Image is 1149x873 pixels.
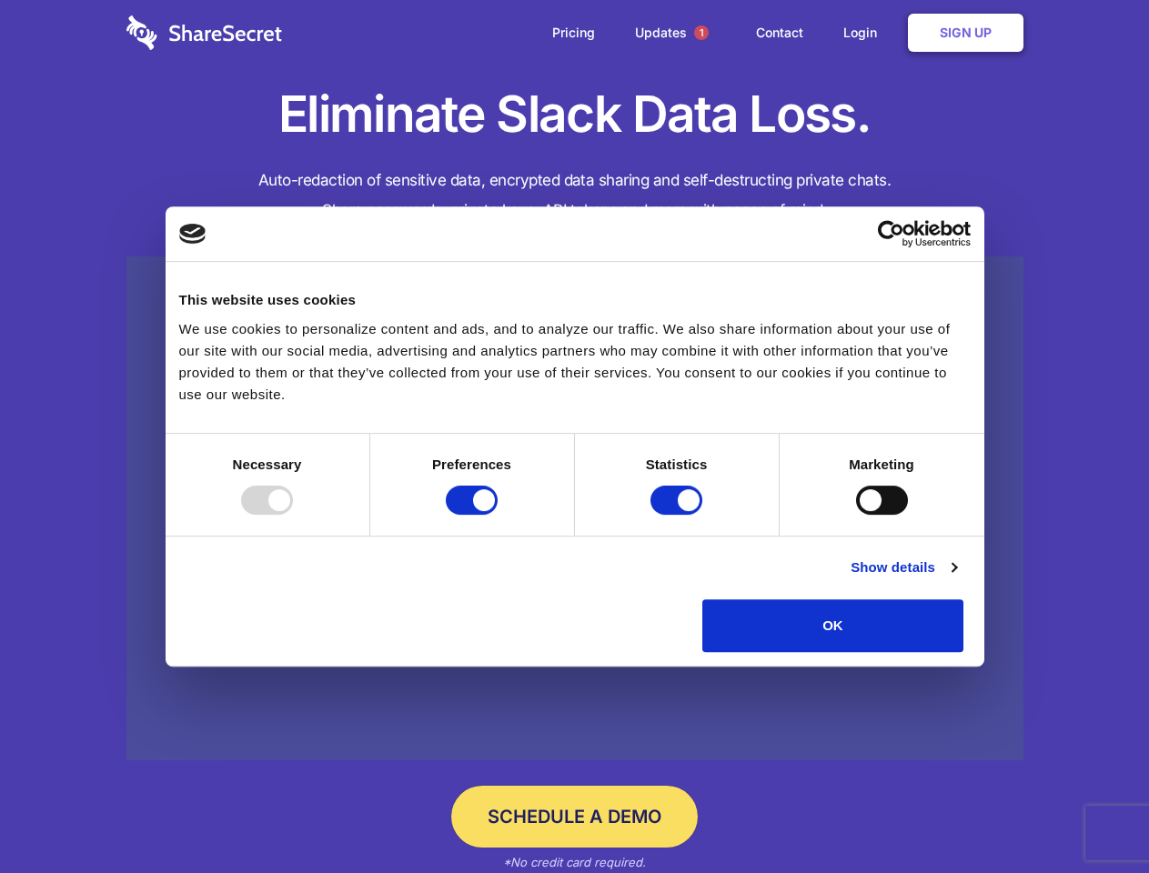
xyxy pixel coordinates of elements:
a: Sign Up [908,14,1023,52]
h1: Eliminate Slack Data Loss. [126,82,1023,147]
a: Wistia video thumbnail [126,256,1023,761]
h4: Auto-redaction of sensitive data, encrypted data sharing and self-destructing private chats. Shar... [126,166,1023,226]
em: *No credit card required. [503,855,646,869]
div: This website uses cookies [179,289,971,311]
a: Login [825,5,904,61]
a: Pricing [534,5,613,61]
span: 1 [694,25,709,40]
a: Usercentrics Cookiebot - opens in a new window [811,220,971,247]
img: logo [179,224,207,244]
strong: Necessary [233,457,302,472]
strong: Marketing [849,457,914,472]
a: Show details [851,557,956,578]
strong: Statistics [646,457,708,472]
img: logo-wordmark-white-trans-d4663122ce5f474addd5e946df7df03e33cb6a1c49d2221995e7729f52c070b2.svg [126,15,282,50]
a: Contact [738,5,821,61]
a: Schedule a Demo [451,786,698,848]
button: OK [702,599,963,652]
strong: Preferences [432,457,511,472]
div: We use cookies to personalize content and ads, and to analyze our traffic. We also share informat... [179,318,971,406]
